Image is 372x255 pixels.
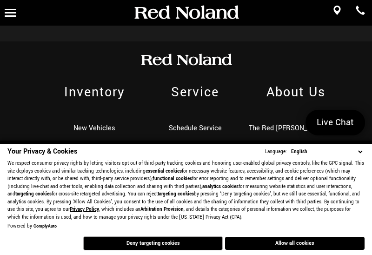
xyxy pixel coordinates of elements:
[133,8,239,17] a: Red Noland Auto Group
[289,148,365,156] select: Language Select
[146,168,182,174] strong: essential cookies
[7,147,77,156] span: Your Privacy & Cookies
[246,83,346,101] span: About Us
[140,206,184,213] strong: Arbitration Provision
[202,183,239,190] strong: analytics cookies
[33,223,57,229] a: ComplyAuto
[312,116,359,129] span: Live Chat
[153,175,192,182] strong: functional cookies
[44,83,145,101] span: Inventory
[15,191,52,197] strong: targeting cookies
[133,5,239,21] img: Red Noland Auto Group
[83,236,223,250] button: Deny targeting cookies
[145,83,245,101] span: Service
[158,191,194,197] strong: targeting cookies
[169,123,222,133] a: Schedule Service
[73,123,115,133] a: New Vehicles
[7,160,365,221] p: We respect consumer privacy rights by letting visitors opt out of third-party tracking cookies an...
[249,123,343,133] a: The Red [PERSON_NAME] Way
[139,53,232,67] img: Red Noland Auto Group
[265,149,287,154] div: Language:
[225,237,365,250] button: Allow all cookies
[7,223,57,229] div: Powered by
[70,206,99,213] a: Privacy Policy
[306,110,365,135] a: Live Chat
